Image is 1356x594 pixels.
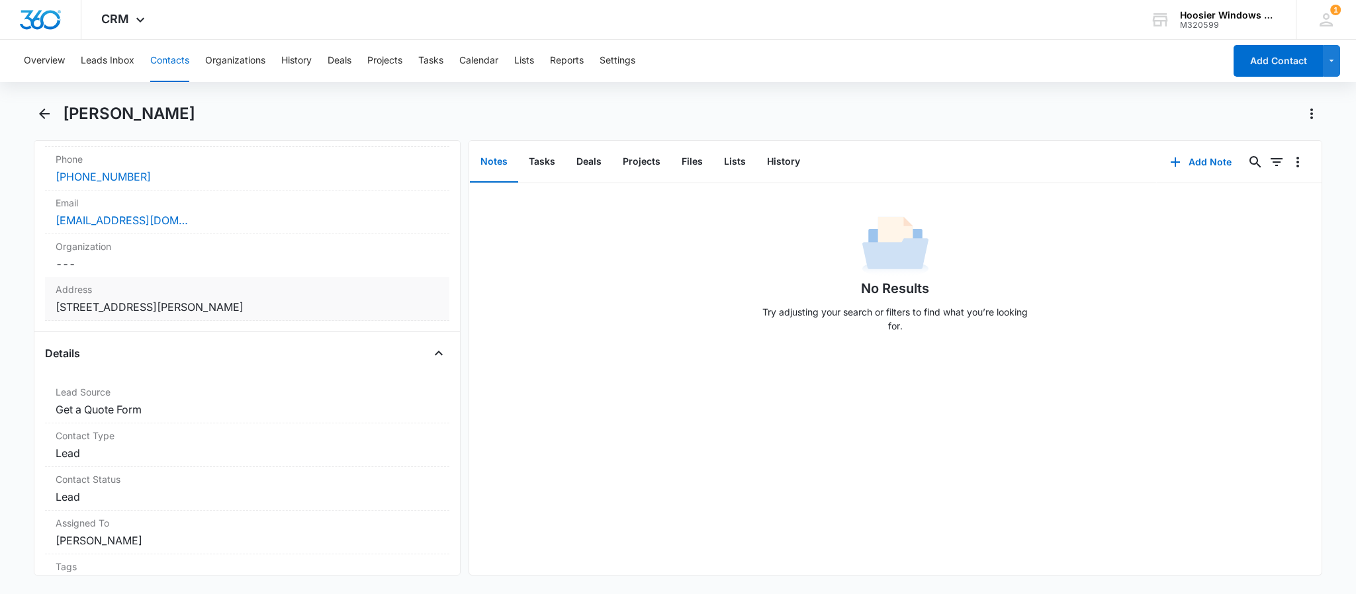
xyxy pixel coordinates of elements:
[56,385,439,399] label: Lead Source
[81,40,134,82] button: Leads Inbox
[56,282,439,296] label: Address
[56,299,439,315] dd: [STREET_ADDRESS][PERSON_NAME]
[56,169,151,185] a: [PHONE_NUMBER]
[63,104,195,124] h1: [PERSON_NAME]
[205,40,265,82] button: Organizations
[518,142,566,183] button: Tasks
[24,40,65,82] button: Overview
[367,40,402,82] button: Projects
[45,423,449,467] div: Contact TypeLead
[56,256,439,272] dd: ---
[56,429,439,443] label: Contact Type
[428,343,449,364] button: Close
[514,40,534,82] button: Lists
[756,305,1034,333] p: Try adjusting your search or filters to find what you’re looking for.
[566,142,612,183] button: Deals
[1234,45,1323,77] button: Add Contact
[45,345,80,361] h4: Details
[862,212,928,278] img: No Data
[1245,151,1266,173] button: Search...
[45,191,449,234] div: Email[EMAIL_ADDRESS][DOMAIN_NAME]
[56,532,439,548] dd: [PERSON_NAME]
[1330,5,1341,15] div: notifications count
[45,380,449,423] div: Lead SourceGet a Quote Form
[861,278,929,298] h1: No Results
[45,234,449,277] div: Organization---
[459,40,498,82] button: Calendar
[713,142,756,183] button: Lists
[756,142,811,183] button: History
[56,489,439,505] dd: Lead
[56,402,439,417] dd: Get a Quote Form
[45,147,449,191] div: Phone[PHONE_NUMBER]
[56,212,188,228] a: [EMAIL_ADDRESS][DOMAIN_NAME]
[671,142,713,183] button: Files
[45,511,449,554] div: Assigned To[PERSON_NAME]
[56,445,439,461] dd: Lead
[1180,21,1277,30] div: account id
[600,40,635,82] button: Settings
[56,239,439,253] label: Organization
[1157,146,1245,178] button: Add Note
[550,40,584,82] button: Reports
[281,40,312,82] button: History
[56,472,439,486] label: Contact Status
[612,142,671,183] button: Projects
[1330,5,1341,15] span: 1
[56,196,439,210] label: Email
[1301,103,1322,124] button: Actions
[101,12,129,26] span: CRM
[1266,151,1287,173] button: Filters
[328,40,351,82] button: Deals
[470,142,518,183] button: Notes
[56,152,439,166] label: Phone
[56,560,439,573] label: Tags
[418,40,443,82] button: Tasks
[45,277,449,321] div: Address[STREET_ADDRESS][PERSON_NAME]
[34,103,54,124] button: Back
[1180,10,1277,21] div: account name
[1287,151,1308,173] button: Overflow Menu
[56,516,439,530] label: Assigned To
[150,40,189,82] button: Contacts
[45,467,449,511] div: Contact StatusLead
